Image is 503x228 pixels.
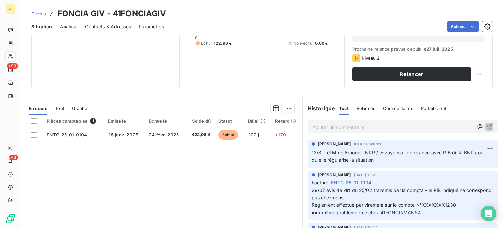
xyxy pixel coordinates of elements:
[190,132,211,138] span: 422,96 €
[331,179,371,186] span: ENTC-25-01-0104
[383,106,413,111] span: Commentaires
[352,46,484,52] span: Prochaine relance prévue depuis le
[426,46,453,52] span: 27 juil. 2025
[303,104,335,112] h6: Historique
[60,23,77,30] span: Analyse
[149,132,179,137] span: 24 févr. 2025
[218,118,240,124] div: Statut
[421,106,446,111] span: Portail client
[315,40,328,46] span: 0,00 €
[195,35,197,40] span: 0
[29,106,47,111] span: En cours
[275,132,288,137] span: +170 j
[218,130,238,140] span: échue
[293,40,312,46] span: Non-échu
[5,214,16,224] img: Logo LeanPay
[213,40,232,46] span: 422,96 €
[108,132,138,137] span: 25 janv. 2025
[90,118,96,124] span: 1
[352,67,471,81] button: Relancer
[312,187,493,216] span: 29/07 avis de virt du 25/02 transmis par la compta - le RIB indiqué ne correspond pas chez nous R...
[31,11,46,16] span: Clients
[201,40,211,46] span: Échu
[108,118,141,124] div: Émise le
[312,179,330,186] span: Facture :
[149,118,181,124] div: Échue le
[72,106,87,111] span: Graphe
[275,118,298,124] div: Retard
[354,142,381,146] span: il y a 24 heures
[85,23,131,30] span: Contacts & Adresses
[362,55,380,61] span: Niveau 2
[354,173,377,177] span: [DATE] 11:55
[5,4,16,14] div: SE
[55,106,64,111] span: Tout
[357,106,375,111] span: Relances
[47,118,100,124] div: Pièces comptables
[447,21,479,32] button: Actions
[139,23,164,30] span: Paramètres
[5,64,15,75] a: +99
[318,141,351,147] span: [PERSON_NAME]
[339,106,349,111] span: Tout
[481,206,496,221] div: Open Intercom Messenger
[190,118,211,124] div: Solde dû
[47,132,87,137] span: ENTC-25-01-0104
[318,172,351,178] span: [PERSON_NAME]
[58,8,166,20] h3: FONCIA GIV - 41FONCIAGIV
[31,10,46,17] a: Clients
[31,23,52,30] span: Situation
[248,118,267,124] div: Délai
[248,132,259,137] span: 200 j
[7,63,18,69] span: +99
[9,155,18,160] span: 43
[312,150,487,163] span: 12/8 : tél Mme Arnoud - NRP / envoyé mail de relance avec RIB de la BNP pour qu'elle régularise l...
